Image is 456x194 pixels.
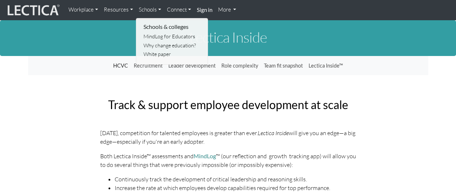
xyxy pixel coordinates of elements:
a: MindLog for Educators [142,32,203,41]
a: Lectica Inside™ [306,59,346,73]
a: Recruitment [131,59,165,73]
a: Sign in [194,3,215,17]
a: Workplace [66,3,101,17]
strong: Sign in [197,7,212,13]
i: Lectica Inside [258,129,289,137]
p: Both Lectica Inside™ assessments and ™ (our reflection and growth tracking app) will allow you to... [100,152,356,169]
a: Connect [164,3,194,17]
a: MindLog [194,152,216,159]
a: Schools [136,3,164,17]
a: More [215,3,239,17]
a: White paper [142,50,203,59]
a: Leader development [165,59,218,73]
a: Team fit snapshot [261,59,306,73]
h2: Track & support employee development at scale [100,98,356,111]
a: Why change education? [142,41,203,50]
a: Role complexity [218,59,261,73]
a: HCVC [110,59,131,73]
p: [DATE], competition for talented employees is greater than ever. will give you an edge—a big edge... [100,129,356,146]
h1: Lectica Inside [28,29,428,45]
li: Continuously track the development of critical leadership and reasoning skills. [115,175,356,184]
li: Increase the rate at which employees develop capabilities required for top performance. [115,184,356,192]
li: Schools & colleges [142,21,203,32]
img: lecticalive [6,3,60,17]
a: Resources [101,3,136,17]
